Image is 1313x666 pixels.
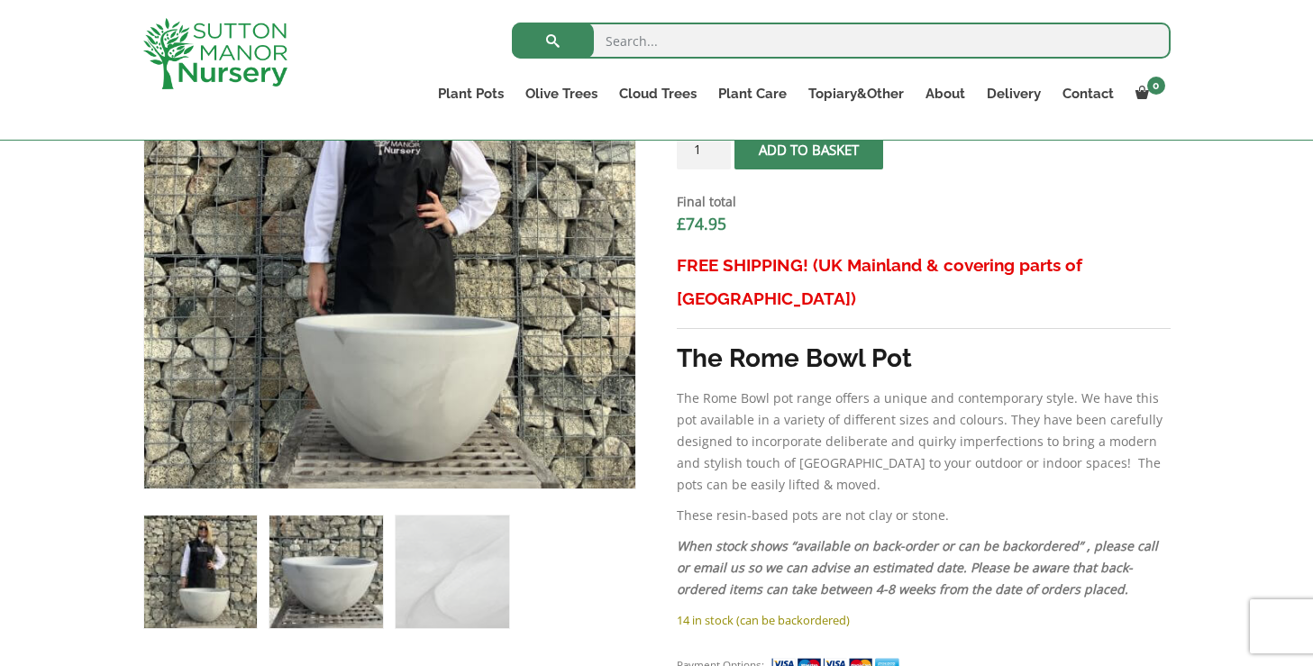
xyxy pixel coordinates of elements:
img: The Rome Bowl Pot Colour Grey Stone [144,515,257,628]
bdi: 74.95 [677,213,726,234]
p: These resin-based pots are not clay or stone. [677,505,1170,526]
input: Product quantity [677,129,731,169]
a: About [915,81,976,106]
p: 14 in stock (can be backordered) [677,609,1170,631]
img: The Rome Bowl Pot Colour Grey Stone - Image 3 [396,515,508,628]
span: £ [677,213,686,234]
a: Olive Trees [515,81,608,106]
img: logo [143,18,287,89]
p: The Rome Bowl pot range offers a unique and contemporary style. We have this pot available in a v... [677,388,1170,496]
span: 0 [1147,77,1165,95]
input: Search... [512,23,1171,59]
a: Contact [1052,81,1125,106]
dt: Final total [677,191,1170,213]
a: Plant Care [707,81,798,106]
em: When stock shows “available on back-order or can be backordered” , please call or email us so we ... [677,537,1158,598]
img: The Rome Bowl Pot Colour Grey Stone - Image 2 [269,515,382,628]
strong: The Rome Bowl Pot [677,343,912,373]
button: Add to basket [734,129,883,169]
a: Delivery [976,81,1052,106]
a: Topiary&Other [798,81,915,106]
a: 0 [1125,81,1171,106]
a: Cloud Trees [608,81,707,106]
a: Plant Pots [427,81,515,106]
h3: FREE SHIPPING! (UK Mainland & covering parts of [GEOGRAPHIC_DATA]) [677,249,1170,315]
